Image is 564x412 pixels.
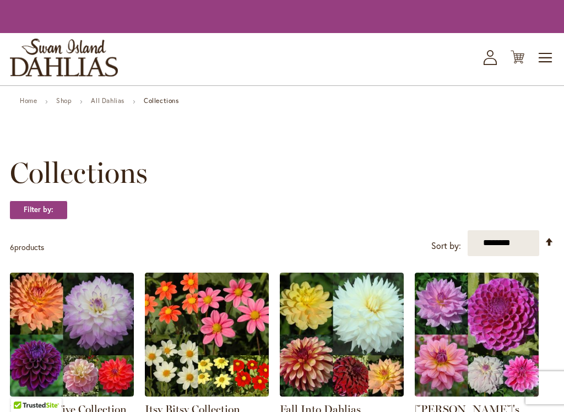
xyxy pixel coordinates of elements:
[10,156,148,189] span: Collections
[20,96,37,105] a: Home
[145,273,269,397] img: Itsy Bitsy Collection
[280,388,404,399] a: Fall Into Dahlias Collection
[10,388,134,399] a: Fabulous Five Collection
[415,388,539,399] a: Heather's Must Haves Collection
[10,238,44,256] p: products
[415,273,539,397] img: Heather's Must Haves Collection
[145,388,269,399] a: Itsy Bitsy Collection
[91,96,124,105] a: All Dahlias
[144,96,179,105] strong: Collections
[8,373,39,404] iframe: Launch Accessibility Center
[56,96,72,105] a: Shop
[10,39,118,77] a: store logo
[280,273,404,397] img: Fall Into Dahlias Collection
[10,273,134,397] img: Fabulous Five Collection
[431,236,461,256] label: Sort by:
[10,200,67,219] strong: Filter by:
[10,242,14,252] span: 6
